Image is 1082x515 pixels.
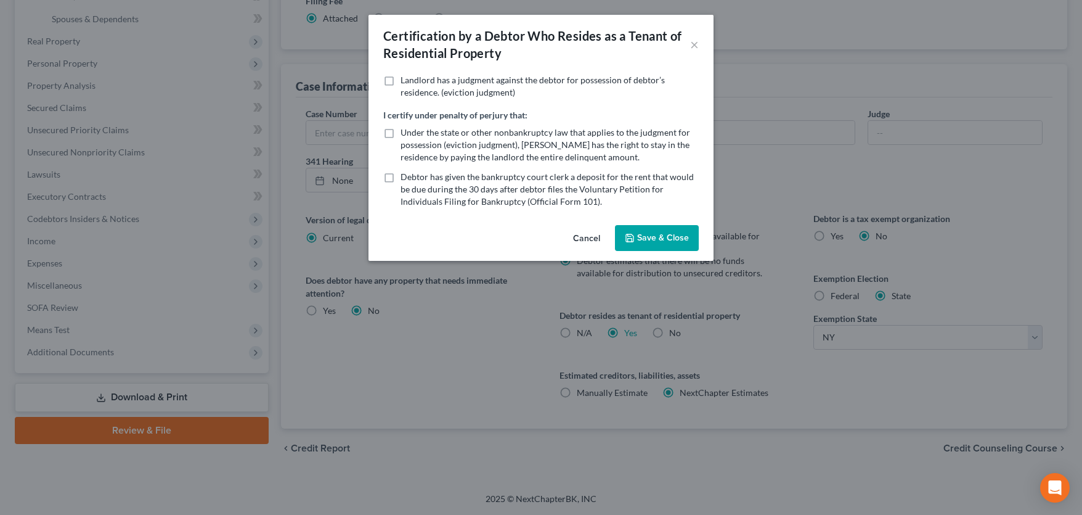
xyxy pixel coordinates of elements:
[690,37,699,52] button: ×
[563,226,610,251] button: Cancel
[1040,473,1070,503] div: Open Intercom Messenger
[615,225,699,251] button: Save & Close
[383,109,527,122] label: I certify under penalty of perjury that:
[401,75,665,97] span: Landlord has a judgment against the debtor for possession of debtor’s residence. (eviction judgment)
[401,171,694,207] span: Debtor has given the bankruptcy court clerk a deposit for the rent that would be due during the 3...
[401,127,690,162] span: Under the state or other nonbankruptcy law that applies to the judgment for possession (eviction ...
[383,27,690,62] div: Certification by a Debtor Who Resides as a Tenant of Residential Property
